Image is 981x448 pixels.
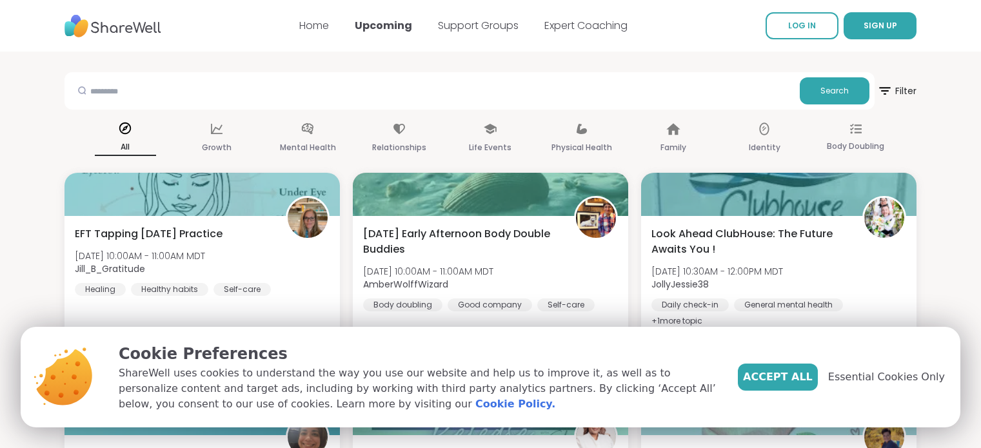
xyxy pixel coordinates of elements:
[119,365,717,412] p: ShareWell uses cookies to understand the way you use our website and help us to improve it, as we...
[766,12,838,39] a: LOG IN
[363,278,448,291] b: AmberWolffWizard
[119,342,717,365] p: Cookie Preferences
[820,85,849,97] span: Search
[448,298,532,311] div: Good company
[743,369,813,385] span: Accept All
[64,8,161,44] img: ShareWell Nav Logo
[75,226,223,242] span: EFT Tapping [DATE] Practice
[363,226,560,257] span: [DATE] Early Afternoon Body Double Buddies
[131,283,208,296] div: Healthy habits
[355,18,412,33] a: Upcoming
[576,198,616,238] img: AmberWolffWizard
[877,75,917,106] span: Filter
[75,283,126,296] div: Healing
[788,20,816,31] span: LOG IN
[288,198,328,238] img: Jill_B_Gratitude
[734,298,843,311] div: General mental health
[438,18,519,33] a: Support Groups
[537,298,595,311] div: Self-care
[202,140,232,155] p: Growth
[828,369,945,385] span: Essential Cookies Only
[827,139,884,154] p: Body Doubling
[95,139,156,156] p: All
[877,72,917,110] button: Filter
[651,298,729,311] div: Daily check-in
[660,140,686,155] p: Family
[469,140,511,155] p: Life Events
[363,265,493,278] span: [DATE] 10:00AM - 11:00AM MDT
[551,140,612,155] p: Physical Health
[475,396,555,412] a: Cookie Policy.
[749,140,780,155] p: Identity
[213,283,271,296] div: Self-care
[844,12,917,39] button: SIGN UP
[75,262,145,275] b: Jill_B_Gratitude
[864,198,904,238] img: JollyJessie38
[372,140,426,155] p: Relationships
[299,18,329,33] a: Home
[280,140,336,155] p: Mental Health
[864,20,897,31] span: SIGN UP
[651,265,783,278] span: [DATE] 10:30AM - 12:00PM MDT
[800,77,869,104] button: Search
[651,226,848,257] span: Look Ahead ClubHouse: The Future Awaits You !
[738,364,818,391] button: Accept All
[651,278,709,291] b: JollyJessie38
[544,18,628,33] a: Expert Coaching
[75,249,205,262] span: [DATE] 10:00AM - 11:00AM MDT
[363,298,442,311] div: Body doubling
